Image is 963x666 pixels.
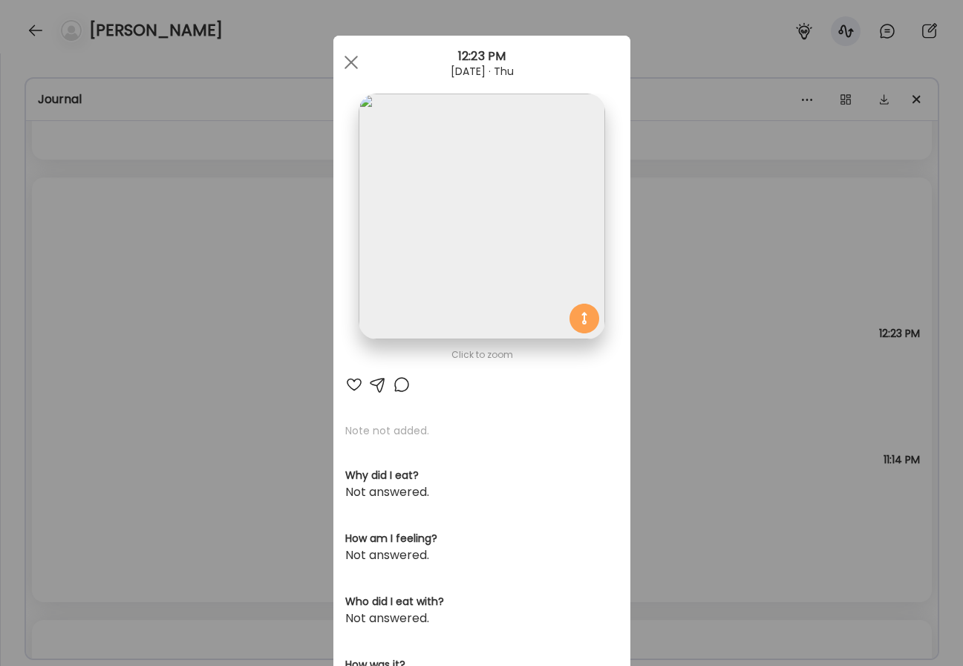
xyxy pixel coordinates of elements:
h3: Why did I eat? [345,468,618,483]
div: Not answered. [345,546,618,564]
p: Note not added. [345,423,618,438]
div: [DATE] · Thu [333,65,630,77]
h3: Who did I eat with? [345,594,618,610]
div: Click to zoom [345,346,618,364]
img: images%2FNmBGljG3CPNzSbdcbv15mJwzqrk1%2F8755hLsd8vD7DNtm35ml%2FLcnPCQi92YvWrHSUYrzl_1080 [359,94,604,339]
div: 12:23 PM [333,48,630,65]
div: Not answered. [345,483,618,501]
h3: How am I feeling? [345,531,618,546]
div: Not answered. [345,610,618,627]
